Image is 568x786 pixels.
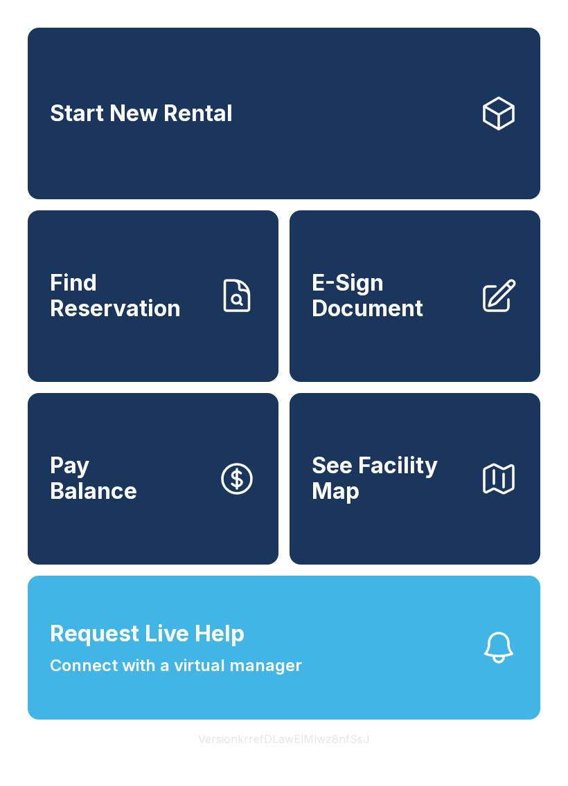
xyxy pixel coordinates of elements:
span: Start New Rental [50,101,233,127]
button: PayBalance [28,393,278,565]
button: See Facility Map [290,393,540,565]
span: See Facility Map [312,453,468,504]
span: Connect with a virtual manager [50,653,302,678]
button: VersionkrrefDLawElMlwz8nfSsJ [187,720,381,758]
span: E-Sign Document [312,271,468,321]
span: Pay Balance [50,453,137,504]
button: Request Live HelpConnect with a virtual manager [28,576,540,720]
a: Find Reservation [28,210,278,382]
a: Start New Rental [28,28,540,199]
span: Request Live Help [50,617,245,650]
a: E-Sign Document [290,210,540,382]
span: Find Reservation [50,271,206,321]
